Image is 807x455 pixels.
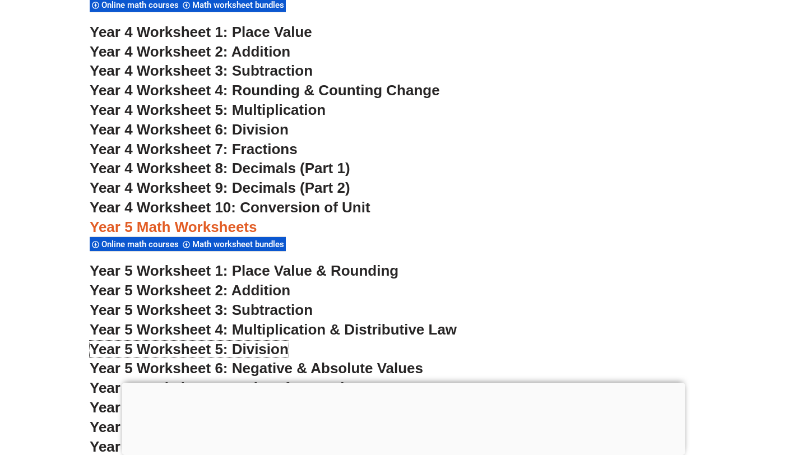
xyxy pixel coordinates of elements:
[90,160,350,177] a: Year 4 Worksheet 8: Decimals (Part 1)
[90,360,423,377] a: Year 5 Worksheet 6: Negative & Absolute Values
[90,82,440,99] a: Year 4 Worksheet 4: Rounding & Counting Change
[90,419,296,435] a: Year 5 Worksheet 9: Decimals
[90,379,370,396] a: Year 5 Worksheet 7: Order of Operations
[90,321,457,338] a: Year 5 Worksheet 4: Multiplication & Distributive Law
[90,62,313,79] a: Year 4 Worksheet 3: Subtraction
[192,239,287,249] span: Math worksheet bundles
[90,179,350,196] a: Year 4 Worksheet 9: Decimals (Part 2)
[615,328,807,455] iframe: Chat Widget
[90,282,290,299] a: Year 5 Worksheet 2: Addition
[90,301,313,318] a: Year 5 Worksheet 3: Subtraction
[101,239,182,249] span: Online math courses
[90,199,370,216] a: Year 4 Worksheet 10: Conversion of Unit
[90,236,180,252] div: Online math courses
[90,218,717,237] h3: Year 5 Math Worksheets
[90,101,326,118] a: Year 4 Worksheet 5: Multiplication
[90,399,298,416] a: Year 5 Worksheet 8: Factoring
[122,383,685,452] iframe: Advertisement
[90,43,290,60] a: Year 4 Worksheet 2: Addition
[90,24,312,40] a: Year 4 Worksheet 1: Place Value
[90,262,398,279] a: Year 5 Worksheet 1: Place Value & Rounding
[90,141,298,157] a: Year 4 Worksheet 7: Fractions
[180,236,286,252] div: Math worksheet bundles
[90,121,289,138] a: Year 4 Worksheet 6: Division
[90,341,289,357] a: Year 5 Worksheet 5: Division
[90,438,305,455] a: Year 5 Worksheet 10: Fractions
